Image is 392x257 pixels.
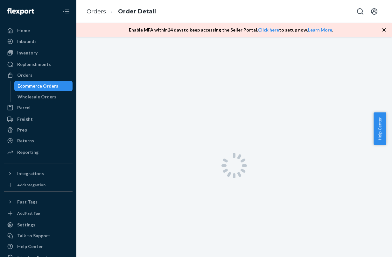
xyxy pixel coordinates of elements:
div: Reporting [17,149,38,155]
div: Replenishments [17,61,51,68]
p: Enable MFA within 24 days to keep accessing the Seller Portal. to setup now. . [129,27,333,33]
a: Talk to Support [4,231,73,241]
div: Fast Tags [17,199,38,205]
a: Ecommerce Orders [14,81,73,91]
button: Fast Tags [4,197,73,207]
ol: breadcrumbs [81,2,161,21]
div: Inventory [17,50,38,56]
a: Learn More [308,27,332,32]
a: Parcel [4,103,73,113]
a: Orders [87,8,106,15]
div: Inbounds [17,38,37,45]
a: Inbounds [4,36,73,46]
a: Add Fast Tag [4,210,73,217]
div: Integrations [17,170,44,177]
button: Help Center [374,112,386,145]
div: Parcel [17,104,31,111]
a: Freight [4,114,73,124]
a: Help Center [4,241,73,252]
button: Open account menu [368,5,381,18]
a: Settings [4,220,73,230]
button: Open Search Box [354,5,367,18]
button: Integrations [4,168,73,179]
a: Inventory [4,48,73,58]
div: Help Center [17,243,43,250]
div: Ecommerce Orders [17,83,58,89]
div: Settings [17,222,35,228]
div: Wholesale Orders [17,94,56,100]
a: Click here [258,27,279,32]
a: Orders [4,70,73,80]
a: Add Integration [4,181,73,189]
a: Wholesale Orders [14,92,73,102]
div: Add Integration [17,182,45,188]
a: Order Detail [118,8,156,15]
div: Talk to Support [17,232,50,239]
a: Home [4,25,73,36]
div: Orders [17,72,32,78]
div: Add Fast Tag [17,211,40,216]
div: Returns [17,138,34,144]
a: Reporting [4,147,73,157]
a: Replenishments [4,59,73,69]
div: Home [17,27,30,34]
div: Prep [17,127,27,133]
div: Freight [17,116,33,122]
a: Prep [4,125,73,135]
button: Close Navigation [60,5,73,18]
a: Returns [4,136,73,146]
img: Flexport logo [7,8,34,15]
